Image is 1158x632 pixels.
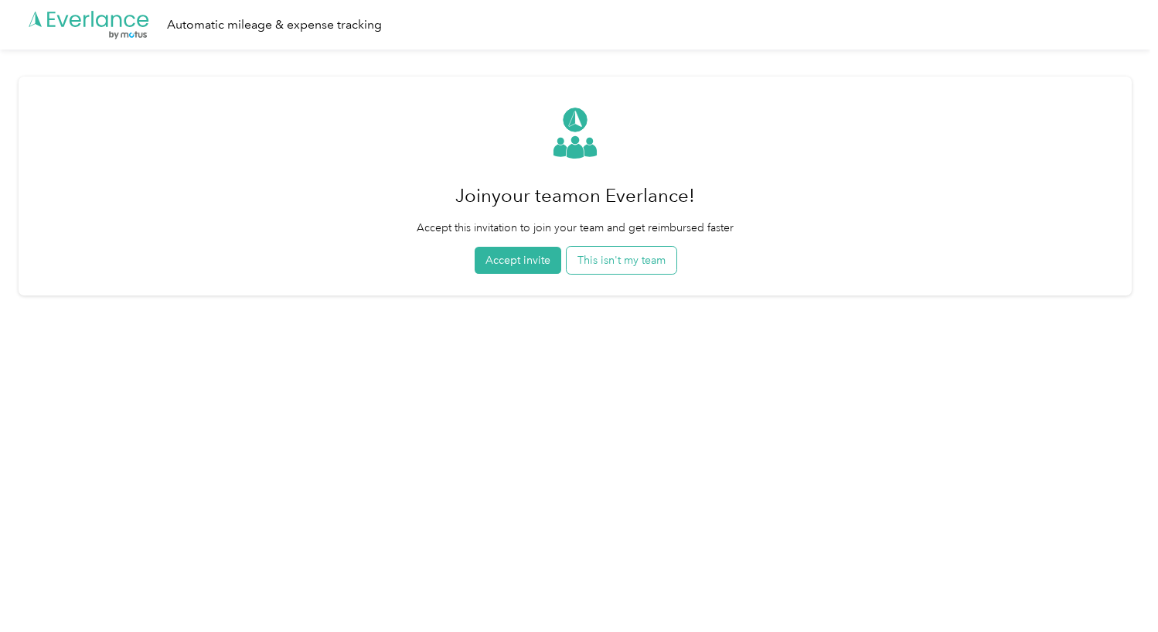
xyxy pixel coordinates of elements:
[1071,545,1158,632] iframe: Everlance-gr Chat Button Frame
[567,247,676,274] button: This isn't my team
[417,220,734,236] p: Accept this invitation to join your team and get reimbursed faster
[417,177,734,214] h1: Join your team on Everlance!
[475,247,561,274] button: Accept invite
[167,15,382,35] div: Automatic mileage & expense tracking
